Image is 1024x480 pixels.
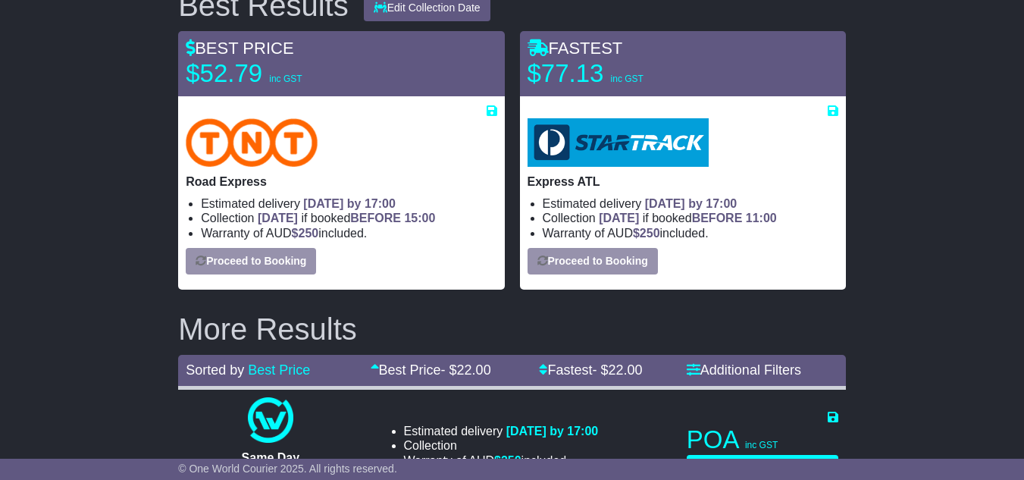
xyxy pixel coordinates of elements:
[178,312,846,346] h2: More Results
[687,425,838,455] p: POA
[528,58,717,89] p: $77.13
[299,227,319,240] span: 250
[687,362,801,378] a: Additional Filters
[186,118,318,167] img: TNT Domestic: Road Express
[371,362,491,378] a: Best Price- $22.00
[404,438,599,453] li: Collection
[186,248,316,275] button: Proceed to Booking
[609,362,643,378] span: 22.00
[528,118,709,167] img: StarTrack: Express ATL
[350,212,401,224] span: BEFORE
[404,453,599,468] li: Warranty of AUD included.
[186,39,293,58] span: BEST PRICE
[539,362,642,378] a: Fastest- $22.00
[611,74,644,84] span: inc GST
[201,211,496,225] li: Collection
[303,197,396,210] span: [DATE] by 17:00
[201,196,496,211] li: Estimated delivery
[248,362,310,378] a: Best Price
[186,174,496,189] p: Road Express
[645,197,737,210] span: [DATE] by 17:00
[494,454,521,467] span: $
[746,212,777,224] span: 11:00
[186,362,244,378] span: Sorted by
[178,463,397,475] span: © One World Courier 2025. All rights reserved.
[501,454,521,467] span: 250
[404,424,599,438] li: Estimated delivery
[248,397,293,443] img: One World Courier: Same Day Nationwide(quotes take 0.5-1 hour)
[269,74,302,84] span: inc GST
[201,226,496,240] li: Warranty of AUD included.
[593,362,643,378] span: - $
[692,212,743,224] span: BEFORE
[506,425,599,438] span: [DATE] by 17:00
[528,39,623,58] span: FASTEST
[404,212,435,224] span: 15:00
[457,362,491,378] span: 22.00
[186,58,375,89] p: $52.79
[528,248,658,275] button: Proceed to Booking
[640,227,660,240] span: 250
[258,212,298,224] span: [DATE]
[528,174,838,189] p: Express ATL
[543,196,838,211] li: Estimated delivery
[599,212,776,224] span: if booked
[258,212,435,224] span: if booked
[543,226,838,240] li: Warranty of AUD included.
[441,362,491,378] span: - $
[633,227,660,240] span: $
[745,440,778,450] span: inc GST
[599,212,639,224] span: [DATE]
[292,227,319,240] span: $
[543,211,838,225] li: Collection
